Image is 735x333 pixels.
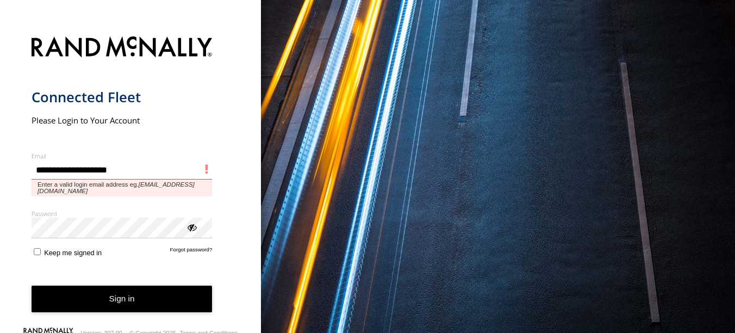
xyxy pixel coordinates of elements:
[44,249,102,257] span: Keep me signed in
[32,88,213,106] h1: Connected Fleet
[32,152,213,160] label: Email
[170,246,213,257] a: Forgot password?
[32,286,213,312] button: Sign in
[32,30,230,330] form: main
[32,115,213,126] h2: Please Login to Your Account
[38,181,195,194] em: [EMAIL_ADDRESS][DOMAIN_NAME]
[32,180,213,196] span: Enter a valid login email address eg.
[186,221,197,232] div: ViewPassword
[32,34,213,62] img: Rand McNally
[32,209,213,218] label: Password
[34,248,41,255] input: Keep me signed in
